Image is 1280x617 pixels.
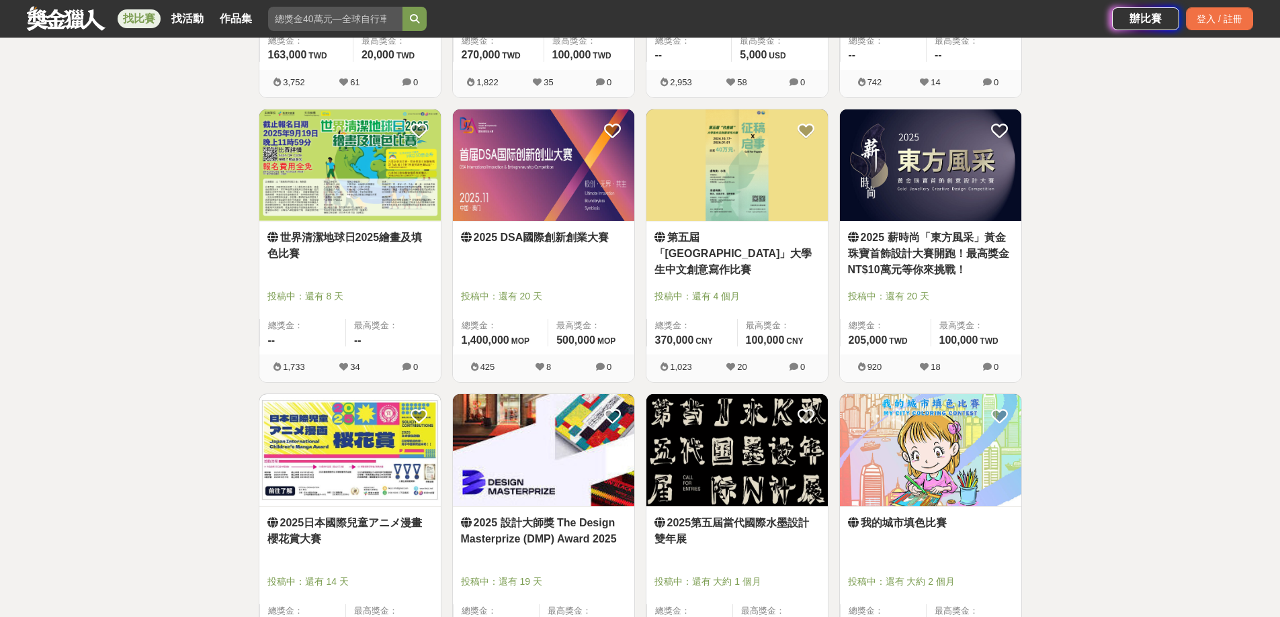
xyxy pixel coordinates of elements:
img: Cover Image [453,394,634,506]
img: Cover Image [840,109,1021,222]
span: 最高獎金： [935,34,1013,48]
span: 61 [350,77,359,87]
img: Cover Image [453,109,634,222]
span: 0 [994,77,998,87]
span: TWD [889,336,907,346]
span: 58 [737,77,746,87]
span: 最高獎金： [556,319,626,332]
span: 500,000 [556,334,595,346]
span: 14 [931,77,940,87]
span: MOP [597,336,615,346]
a: 2025第五屆當代國際水墨設計雙年展 [654,515,820,547]
a: 2025 薪時尚「東方風采」黃金珠寶首飾設計大賽開跑！最高獎金NT$10萬元等你來挑戰！ [848,230,1013,278]
span: 投稿中：還有 20 天 [848,289,1013,303]
a: 2025 設計大師獎 The Design Masterprize (DMP) Award 2025 [461,515,626,547]
a: Cover Image [259,109,441,222]
span: 35 [544,77,553,87]
a: 2025 DSA國際創新創業大賽 [461,230,626,246]
span: 0 [800,362,805,372]
span: 投稿中：還有 19 天 [461,575,626,589]
span: 投稿中：還有 大約 1 個月 [654,575,820,589]
span: 投稿中：還有 20 天 [461,289,626,303]
span: 370,000 [655,334,694,346]
a: 世界清潔地球日2025繪畫及填色比賽 [267,230,433,262]
span: 920 [867,362,882,372]
span: USD [769,51,785,60]
span: CNY [695,336,712,346]
span: 投稿中：還有 14 天 [267,575,433,589]
span: 最高獎金： [746,319,820,332]
div: 登入 / 註冊 [1186,7,1253,30]
span: 1,733 [283,362,305,372]
span: TWD [593,51,611,60]
span: 最高獎金： [939,319,1013,332]
span: 425 [480,362,495,372]
span: 100,000 [746,334,785,346]
span: 總獎金： [849,319,923,332]
span: 2,953 [670,77,692,87]
input: 總獎金40萬元—全球自行車設計比賽 [268,7,402,31]
span: 總獎金： [655,34,724,48]
a: 找比賽 [118,9,161,28]
span: 20,000 [361,49,394,60]
span: TWD [396,51,415,60]
span: 最高獎金： [552,34,626,48]
span: 最高獎金： [740,34,819,48]
span: 100,000 [552,49,591,60]
span: 0 [607,362,611,372]
img: Cover Image [646,394,828,506]
span: 投稿中：還有 8 天 [267,289,433,303]
span: TWD [308,51,327,60]
span: 20 [737,362,746,372]
span: -- [655,49,663,60]
span: 最高獎金： [361,34,433,48]
span: TWD [502,51,520,60]
span: 0 [413,77,418,87]
span: 1,822 [476,77,499,87]
span: MOP [511,336,529,346]
span: 205,000 [849,334,888,346]
span: -- [268,334,275,346]
span: -- [354,334,361,346]
span: 34 [350,362,359,372]
span: 8 [546,362,551,372]
span: 0 [994,362,998,372]
span: 163,000 [268,49,307,60]
span: 最高獎金： [354,319,433,332]
span: -- [849,49,856,60]
a: 2025日本國際兒童アニメ漫畫櫻花賞大賽 [267,515,433,547]
span: 1,400,000 [462,334,509,346]
span: 742 [867,77,882,87]
span: 270,000 [462,49,501,60]
span: 18 [931,362,940,372]
span: 總獎金： [655,319,729,332]
a: 第五屆「[GEOGRAPHIC_DATA]」大學生中文創意寫作比賽 [654,230,820,278]
span: 0 [607,77,611,87]
a: 作品集 [214,9,257,28]
span: 5,000 [740,49,767,60]
span: 投稿中：還有 4 個月 [654,289,820,303]
a: Cover Image [840,394,1021,507]
span: 3,752 [283,77,305,87]
a: 辦比賽 [1112,7,1179,30]
span: 總獎金： [268,34,345,48]
span: 100,000 [939,334,978,346]
span: TWD [980,336,998,346]
span: CNY [786,336,803,346]
span: 總獎金： [849,34,919,48]
span: -- [935,49,942,60]
a: 找活動 [166,9,209,28]
img: Cover Image [646,109,828,222]
a: 我的城市填色比賽 [848,515,1013,531]
img: Cover Image [259,394,441,506]
span: 投稿中：還有 大約 2 個月 [848,575,1013,589]
span: 0 [800,77,805,87]
span: 0 [413,362,418,372]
